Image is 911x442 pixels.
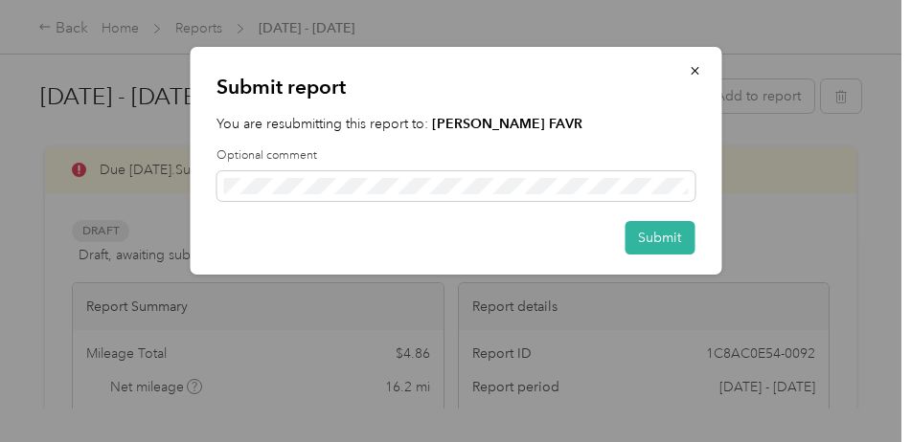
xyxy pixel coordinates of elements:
[625,221,695,254] button: Submit
[432,116,582,132] strong: [PERSON_NAME] FAVR
[216,114,695,134] p: You are resubmitting this report to:
[216,74,695,100] p: Submit report
[216,147,695,165] label: Optional comment
[804,335,911,442] iframe: Everlance-gr Chat Button Frame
